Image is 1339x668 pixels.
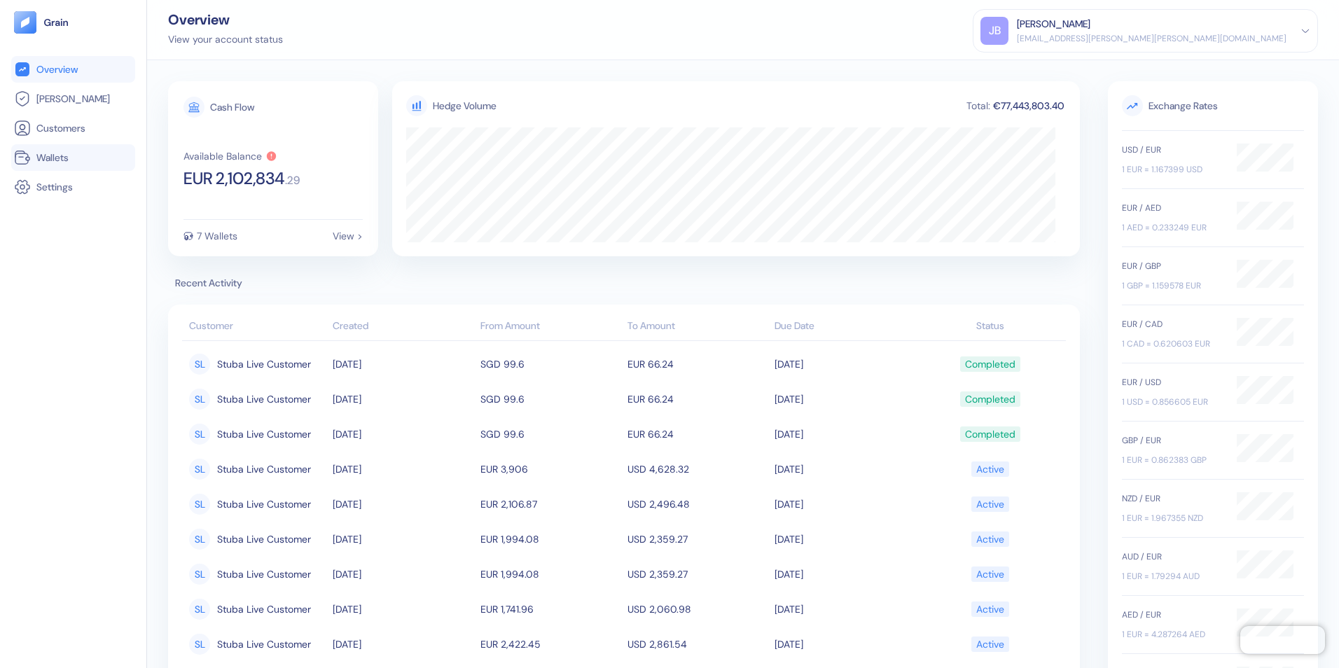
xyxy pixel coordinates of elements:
div: EUR / USD [1122,376,1223,389]
div: Status [922,319,1059,333]
div: 1 GBP = 1.159578 EUR [1122,279,1223,292]
div: 7 Wallets [197,231,237,241]
div: View your account status [168,32,283,47]
td: EUR 3,906 [477,452,624,487]
div: AED / EUR [1122,608,1223,621]
div: SL [189,564,210,585]
a: [PERSON_NAME] [14,90,132,107]
td: [DATE] [771,487,918,522]
span: Stuba Live Customer [217,492,311,516]
div: SL [189,634,210,655]
span: Stuba Live Customer [217,352,311,376]
td: EUR 66.24 [624,417,771,452]
td: EUR 1,741.96 [477,592,624,627]
div: Cash Flow [210,102,254,112]
th: Customer [182,313,329,341]
div: 1 EUR = 0.862383 GBP [1122,454,1223,466]
td: [DATE] [771,592,918,627]
div: [PERSON_NAME] [1017,17,1090,32]
td: SGD 99.6 [477,347,624,382]
th: Created [329,313,476,341]
td: [DATE] [771,557,918,592]
div: View > [333,231,363,241]
td: EUR 2,106.87 [477,487,624,522]
a: Wallets [14,149,132,166]
div: SL [189,424,210,445]
div: 1 AED = 0.233249 EUR [1122,221,1223,234]
div: 1 EUR = 1.167399 USD [1122,163,1223,176]
td: USD 2,359.27 [624,522,771,557]
td: EUR 2,422.45 [477,627,624,662]
td: [DATE] [329,557,476,592]
div: €77,443,803.40 [992,101,1066,111]
div: Active [976,632,1004,656]
div: 1 EUR = 1.967355 NZD [1122,512,1223,524]
div: EUR / AED [1122,202,1223,214]
td: EUR 66.24 [624,382,771,417]
td: USD 2,496.48 [624,487,771,522]
div: USD / EUR [1122,144,1223,156]
td: [DATE] [771,382,918,417]
span: Overview [36,62,78,76]
div: SL [189,389,210,410]
div: EUR / GBP [1122,260,1223,272]
div: Active [976,492,1004,516]
div: 1 EUR = 1.79294 AUD [1122,570,1223,583]
td: SGD 99.6 [477,382,624,417]
a: Customers [14,120,132,137]
td: [DATE] [329,417,476,452]
td: [DATE] [329,592,476,627]
div: SL [189,529,210,550]
div: Completed [965,387,1015,411]
span: Stuba Live Customer [217,422,311,446]
td: USD 4,628.32 [624,452,771,487]
div: [EMAIL_ADDRESS][PERSON_NAME][PERSON_NAME][DOMAIN_NAME] [1017,32,1286,45]
span: Stuba Live Customer [217,387,311,411]
div: Active [976,527,1004,551]
div: 1 CAD = 0.620603 EUR [1122,338,1223,350]
div: SL [189,459,210,480]
td: [DATE] [771,522,918,557]
a: Overview [14,61,132,78]
div: SL [189,494,210,515]
td: [DATE] [329,627,476,662]
div: GBP / EUR [1122,434,1223,447]
div: EUR / CAD [1122,318,1223,330]
span: Recent Activity [168,276,1080,291]
img: logo-tablet-V2.svg [14,11,36,34]
iframe: Chatra live chat [1240,626,1325,654]
span: . 29 [285,175,300,186]
div: Active [976,562,1004,586]
div: JB [980,17,1008,45]
td: EUR 1,994.08 [477,557,624,592]
th: To Amount [624,313,771,341]
td: SGD 99.6 [477,417,624,452]
td: [DATE] [771,452,918,487]
td: EUR 1,994.08 [477,522,624,557]
button: Available Balance [183,151,277,162]
td: USD 2,861.54 [624,627,771,662]
td: USD 2,359.27 [624,557,771,592]
span: Stuba Live Customer [217,597,311,621]
a: Settings [14,179,132,195]
div: 1 EUR = 4.287264 AED [1122,628,1223,641]
div: Hedge Volume [433,99,497,113]
span: [PERSON_NAME] [36,92,110,106]
div: SL [189,354,210,375]
div: Total: [965,101,992,111]
div: Completed [965,422,1015,446]
td: USD 2,060.98 [624,592,771,627]
span: Stuba Live Customer [217,562,311,586]
span: EUR 2,102,834 [183,170,285,187]
td: [DATE] [329,347,476,382]
th: From Amount [477,313,624,341]
td: [DATE] [771,347,918,382]
td: EUR 66.24 [624,347,771,382]
th: Due Date [771,313,918,341]
div: Completed [965,352,1015,376]
div: AUD / EUR [1122,550,1223,563]
td: [DATE] [329,522,476,557]
span: Stuba Live Customer [217,527,311,551]
div: NZD / EUR [1122,492,1223,505]
span: Customers [36,121,85,135]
